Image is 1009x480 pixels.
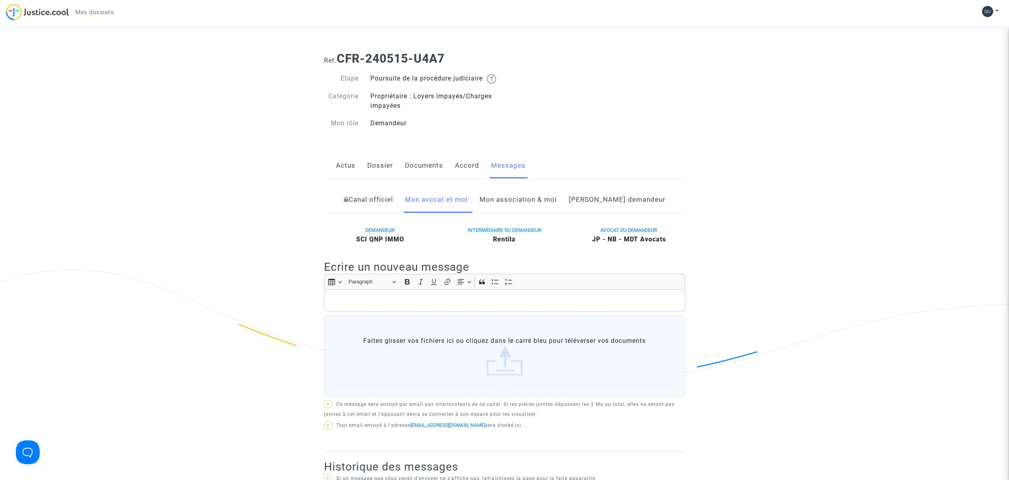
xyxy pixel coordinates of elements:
h2: Ecrire un nouveau message [324,260,685,274]
span: ? [327,423,329,428]
a: Mon avocat et moi [405,187,468,213]
img: jc-logo.svg [6,4,69,20]
span: Ref. [324,57,337,64]
span: Mes dossiers [75,9,114,16]
div: Catégorie [318,92,365,111]
span: ? [327,402,329,407]
a: Dossier [367,153,393,179]
div: Poursuite de la procédure judiciaire [364,74,504,84]
p: Ce message sera envoyé par email aux interlocuteurs de ce canal. Si les pièces jointes dépassent ... [324,400,685,419]
div: Rich Text Editor, main [324,289,685,312]
div: Etape [318,74,365,84]
b: Rentila [493,235,516,243]
a: Mes dossiers [69,6,120,18]
b: JP - NB - MDT Avocats [592,235,666,243]
div: Editor toolbar [324,274,685,289]
a: Actus [336,153,355,179]
a: Canal officiel [344,187,393,213]
span: INTERMÉDIAIRE DU DEMANDEUR [468,227,541,233]
iframe: Help Scout Beacon - Open [16,440,40,464]
a: Mon association & moi [480,187,557,213]
h2: Historique des messages [324,460,685,474]
span: AVOCAT DU DEMANDEUR [600,227,657,233]
img: help.svg [487,74,496,84]
b: CFR-240515-U4A7 [337,52,445,65]
a: [EMAIL_ADDRESS][DOMAIN_NAME] [411,423,485,428]
div: Demandeur [364,119,504,128]
b: SCI QNP IMMO [356,235,404,243]
button: Paragraph [345,276,400,288]
div: Propriétaire : Loyers impayés/Charges impayées [364,92,504,111]
a: [PERSON_NAME] demandeur [569,187,666,213]
a: Accord [455,153,479,179]
div: Mon rôle [318,119,365,128]
a: Documents [405,153,443,179]
span: DEMANDEUR [365,227,395,233]
span: Paragraph [349,277,390,287]
a: Messages [491,153,526,179]
p: Tout email envoyé à l'adresse sera stocké ici. [324,421,685,430]
img: 465458e84c6c606b268f6ccd28c3cef8 [982,6,993,17]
